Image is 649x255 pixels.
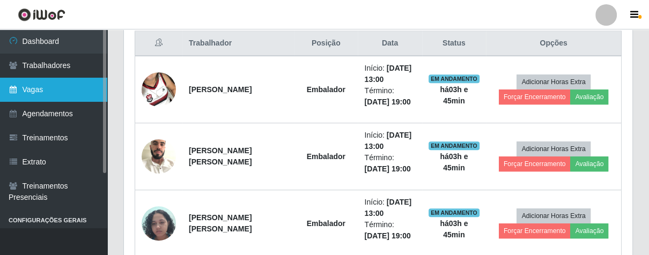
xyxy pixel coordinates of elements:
span: EM ANDAMENTO [429,74,480,83]
strong: [PERSON_NAME] [189,85,252,94]
img: 1744230818222.jpeg [142,59,176,120]
th: Status [422,31,486,56]
strong: há 03 h e 45 min [440,152,468,172]
button: Forçar Encerramento [499,223,571,238]
strong: Embalador [307,152,345,161]
button: Adicionar Horas Extra [517,141,590,156]
li: Término: [364,219,415,242]
li: Início: [364,63,415,85]
span: EM ANDAMENTO [429,208,480,217]
time: [DATE] 13:00 [364,64,411,84]
button: Adicionar Horas Extra [517,74,590,89]
th: Opções [486,31,621,56]
li: Término: [364,152,415,175]
time: [DATE] 13:00 [364,198,411,217]
button: Avaliação [570,89,608,104]
strong: Embalador [307,85,345,94]
time: [DATE] 19:00 [364,231,410,240]
strong: há 03 h e 45 min [440,219,468,239]
th: Posição [294,31,358,56]
time: [DATE] 13:00 [364,131,411,151]
strong: [PERSON_NAME] [PERSON_NAME] [189,213,252,233]
strong: Embalador [307,219,345,228]
img: 1745763746642.jpeg [142,200,176,246]
strong: [PERSON_NAME] [PERSON_NAME] [189,146,252,166]
button: Adicionar Horas Extra [517,208,590,223]
img: 1745615906259.jpeg [142,133,176,179]
time: [DATE] 19:00 [364,97,410,106]
li: Início: [364,197,415,219]
th: Trabalhador [182,31,294,56]
li: Término: [364,85,415,108]
img: CoreUI Logo [18,8,65,21]
li: Início: [364,130,415,152]
button: Forçar Encerramento [499,89,571,104]
th: Data [358,31,422,56]
time: [DATE] 19:00 [364,164,410,173]
span: EM ANDAMENTO [429,141,480,150]
button: Avaliação [570,156,608,171]
button: Forçar Encerramento [499,156,571,171]
button: Avaliação [570,223,608,238]
strong: há 03 h e 45 min [440,85,468,105]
